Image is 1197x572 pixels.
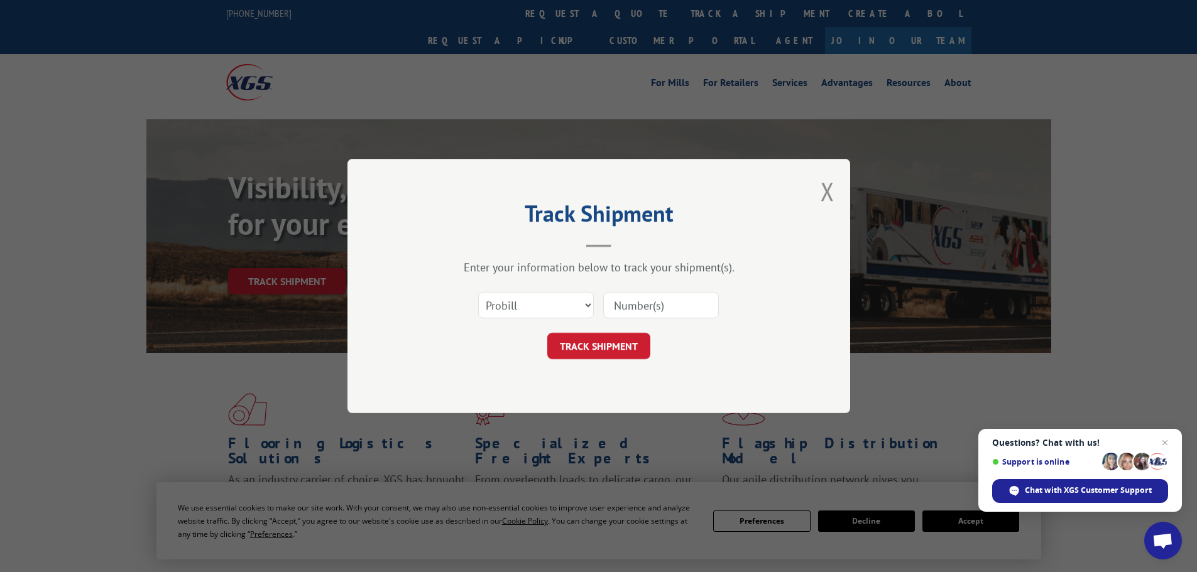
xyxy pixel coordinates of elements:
[603,292,719,318] input: Number(s)
[410,260,787,274] div: Enter your information below to track your shipment(s).
[547,333,650,359] button: TRACK SHIPMENT
[410,205,787,229] h2: Track Shipment
[821,175,834,208] button: Close modal
[992,479,1168,503] div: Chat with XGS Customer Support
[1144,522,1182,559] div: Open chat
[1157,435,1172,450] span: Close chat
[992,457,1098,467] span: Support is online
[1025,485,1152,496] span: Chat with XGS Customer Support
[992,438,1168,448] span: Questions? Chat with us!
